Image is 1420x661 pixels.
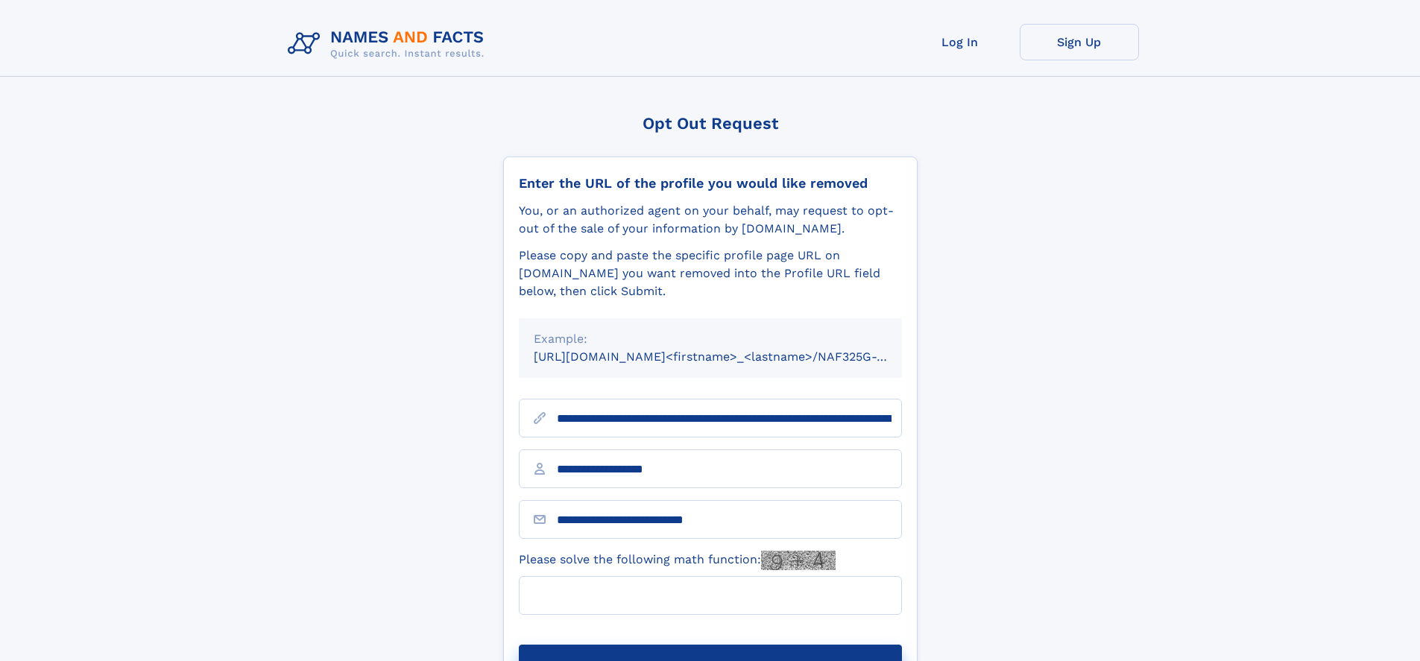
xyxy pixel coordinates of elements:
div: Example: [534,330,887,348]
a: Sign Up [1020,24,1139,60]
div: You, or an authorized agent on your behalf, may request to opt-out of the sale of your informatio... [519,202,902,238]
div: Enter the URL of the profile you would like removed [519,175,902,192]
img: Logo Names and Facts [282,24,496,64]
label: Please solve the following math function: [519,551,836,570]
div: Please copy and paste the specific profile page URL on [DOMAIN_NAME] you want removed into the Pr... [519,247,902,300]
a: Log In [900,24,1020,60]
small: [URL][DOMAIN_NAME]<firstname>_<lastname>/NAF325G-xxxxxxxx [534,350,930,364]
div: Opt Out Request [503,114,918,133]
